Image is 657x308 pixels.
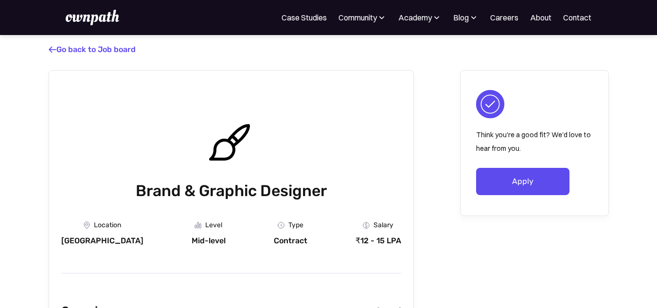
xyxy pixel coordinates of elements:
div: Contract [274,236,307,246]
div: Academy [398,12,432,23]
div: Level [205,221,222,229]
div: Blog [453,12,469,23]
a: About [530,12,551,23]
h1: Brand & Graphic Designer [61,180,401,202]
div: ₹12 - 15 LPA [355,236,401,246]
img: Money Icon - Job Board X Webflow Template [363,222,370,229]
a: Apply [476,168,569,195]
p: Think you're a good fit? We'd love to hear from you. [476,128,593,155]
a: Go back to Job board [49,45,136,54]
span:  [49,45,56,54]
div: Blog [453,12,479,23]
img: Clock Icon - Job Board X Webflow Template [278,222,284,229]
div: Salary [373,221,393,229]
div: Community [338,12,377,23]
div: Community [338,12,387,23]
div: [GEOGRAPHIC_DATA] [61,236,143,246]
a: Case Studies [282,12,327,23]
img: Graph Icon - Job Board X Webflow Template [195,222,201,229]
a: Careers [490,12,518,23]
a: Contact [563,12,591,23]
div: Type [288,221,303,229]
img: Location Icon - Job Board X Webflow Template [84,221,90,229]
div: Mid-level [192,236,226,246]
div: Academy [398,12,442,23]
div: Location [94,221,121,229]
